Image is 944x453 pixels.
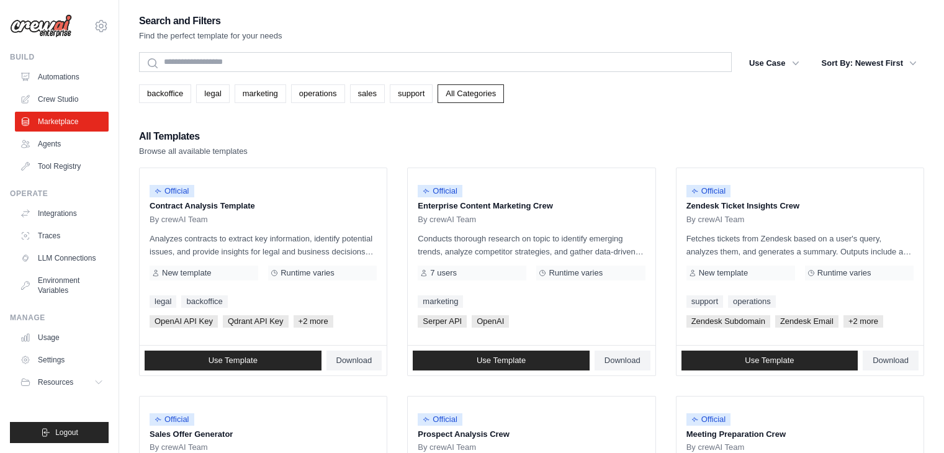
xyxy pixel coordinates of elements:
[150,315,218,328] span: OpenAI API Key
[139,30,282,42] p: Find the perfect template for your needs
[281,268,335,278] span: Runtime varies
[291,84,345,103] a: operations
[817,268,871,278] span: Runtime varies
[418,215,476,225] span: By crewAI Team
[686,315,770,328] span: Zendesk Subdomain
[196,84,229,103] a: legal
[150,413,194,426] span: Official
[150,215,208,225] span: By crewAI Team
[15,134,109,154] a: Agents
[10,313,109,323] div: Manage
[686,428,914,441] p: Meeting Preparation Crew
[686,232,914,258] p: Fetches tickets from Zendesk based on a user's query, analyzes them, and generates a summary. Out...
[681,351,858,370] a: Use Template
[699,268,748,278] span: New template
[139,84,191,103] a: backoffice
[745,356,794,366] span: Use Template
[438,84,504,103] a: All Categories
[10,189,109,199] div: Operate
[686,215,745,225] span: By crewAI Team
[686,185,731,197] span: Official
[10,52,109,62] div: Build
[873,356,909,366] span: Download
[139,128,248,145] h2: All Templates
[686,295,723,308] a: support
[55,428,78,437] span: Logout
[150,185,194,197] span: Official
[549,268,603,278] span: Runtime varies
[150,428,377,441] p: Sales Offer Generator
[418,200,645,212] p: Enterprise Content Marketing Crew
[139,145,248,158] p: Browse all available templates
[15,226,109,246] a: Traces
[15,328,109,348] a: Usage
[843,315,883,328] span: +2 more
[294,315,333,328] span: +2 more
[390,84,433,103] a: support
[686,200,914,212] p: Zendesk Ticket Insights Crew
[235,84,286,103] a: marketing
[413,351,590,370] a: Use Template
[15,372,109,392] button: Resources
[418,295,463,308] a: marketing
[605,356,641,366] span: Download
[814,52,924,74] button: Sort By: Newest First
[150,442,208,452] span: By crewAI Team
[38,377,73,387] span: Resources
[350,84,385,103] a: sales
[686,442,745,452] span: By crewAI Team
[15,248,109,268] a: LLM Connections
[418,185,462,197] span: Official
[10,422,109,443] button: Logout
[477,356,526,366] span: Use Template
[418,413,462,426] span: Official
[15,204,109,223] a: Integrations
[742,52,807,74] button: Use Case
[15,156,109,176] a: Tool Registry
[150,295,176,308] a: legal
[15,89,109,109] a: Crew Studio
[10,14,72,38] img: Logo
[775,315,838,328] span: Zendesk Email
[336,356,372,366] span: Download
[418,442,476,452] span: By crewAI Team
[595,351,650,370] a: Download
[223,315,289,328] span: Qdrant API Key
[15,112,109,132] a: Marketplace
[418,232,645,258] p: Conducts thorough research on topic to identify emerging trends, analyze competitor strategies, a...
[418,428,645,441] p: Prospect Analysis Crew
[15,67,109,87] a: Automations
[863,351,919,370] a: Download
[209,356,258,366] span: Use Template
[150,200,377,212] p: Contract Analysis Template
[15,350,109,370] a: Settings
[326,351,382,370] a: Download
[15,271,109,300] a: Environment Variables
[472,315,509,328] span: OpenAI
[430,268,457,278] span: 7 users
[139,12,282,30] h2: Search and Filters
[145,351,321,370] a: Use Template
[728,295,776,308] a: operations
[181,295,227,308] a: backoffice
[162,268,211,278] span: New template
[150,232,377,258] p: Analyzes contracts to extract key information, identify potential issues, and provide insights fo...
[418,315,467,328] span: Serper API
[686,413,731,426] span: Official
